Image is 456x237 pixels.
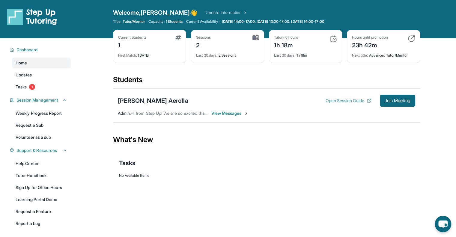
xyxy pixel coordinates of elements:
span: Admin : [118,111,131,116]
span: Join Meeting [385,99,410,102]
a: Weekly Progress Report [12,108,71,119]
div: Advanced Tutor/Mentor [352,49,415,58]
div: 1 [118,40,147,49]
button: Dashboard [14,47,67,53]
img: Chevron Right [242,10,248,16]
a: Request a Sub [12,120,71,131]
div: 2 [196,40,211,49]
span: Tasks [119,159,136,167]
span: Support & Resources [16,147,57,153]
div: Tutoring hours [274,35,298,40]
img: card [408,35,415,42]
div: 23h 42m [352,40,388,49]
span: Tutor/Mentor [123,19,145,24]
a: Home [12,58,71,68]
a: Tutor Handbook [12,170,71,181]
img: logo [7,8,57,25]
div: Students [113,75,420,88]
a: Request a Feature [12,206,71,217]
span: Dashboard [16,47,38,53]
span: First Match : [118,53,137,58]
a: Learning Portal Demo [12,194,71,205]
div: 2 Sessions [196,49,259,58]
button: Open Session Guide [325,98,371,104]
a: Update Information [206,10,248,16]
div: [DATE] [118,49,181,58]
a: [DATE] 14:00-17:00, [DATE] 13:00-17:00, [DATE] 14:00-17:00 [221,19,326,24]
span: Tasks [16,84,27,90]
span: Title: [113,19,121,24]
button: Support & Resources [14,147,67,153]
div: 1h 18m [274,40,298,49]
span: Last 30 days : [196,53,218,58]
button: Session Management [14,97,67,103]
div: Current Students [118,35,147,40]
span: [DATE] 14:00-17:00, [DATE] 13:00-17:00, [DATE] 14:00-17:00 [222,19,324,24]
span: Welcome, [PERSON_NAME] 👋 [113,8,198,17]
a: Report a bug [12,218,71,229]
button: chat-button [435,216,451,232]
span: Current Availability: [186,19,219,24]
div: Sessions [196,35,211,40]
span: Last 30 days : [274,53,296,58]
span: Next title : [352,53,368,58]
span: Updates [16,72,32,78]
div: [PERSON_NAME] Aerolla [118,96,188,105]
span: Home [16,60,27,66]
button: Join Meeting [380,95,415,107]
span: View Messages [211,110,249,116]
div: 1h 18m [274,49,337,58]
a: Sign Up for Office Hours [12,182,71,193]
img: card [330,35,337,42]
span: Capacity: [148,19,165,24]
a: Volunteer as a sub [12,132,71,143]
a: Updates [12,70,71,80]
span: 1 [29,84,35,90]
div: Hours until promotion [352,35,388,40]
img: card [176,35,181,40]
span: Session Management [16,97,58,103]
span: 1 Students [166,19,183,24]
div: No Available Items [119,173,414,178]
a: Tasks1 [12,81,71,92]
a: Help Center [12,158,71,169]
img: Chevron-Right [244,111,249,116]
div: What's New [113,126,420,153]
img: card [252,35,259,40]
